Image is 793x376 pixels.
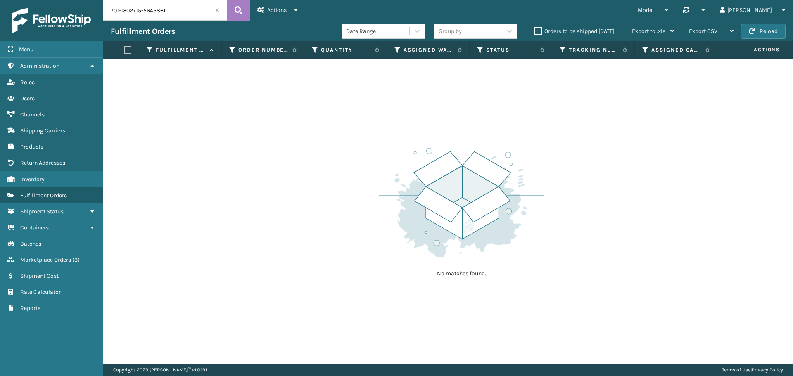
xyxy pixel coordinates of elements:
span: Administration [20,62,59,69]
span: Channels [20,111,45,118]
label: Assigned Carrier Service [651,46,701,54]
span: Export CSV [689,28,717,35]
span: Menu [19,46,33,53]
span: Fulfillment Orders [20,192,67,199]
span: Return Addresses [20,159,65,166]
div: Group by [439,27,462,35]
img: logo [12,8,91,33]
span: Roles [20,79,35,86]
span: ( 3 ) [72,256,80,263]
span: Reports [20,305,40,312]
span: Containers [20,224,49,231]
span: Users [20,95,35,102]
span: Marketplace Orders [20,256,71,263]
p: Copyright 2023 [PERSON_NAME]™ v 1.0.191 [113,364,207,376]
span: Shipping Carriers [20,127,65,134]
label: Status [486,46,536,54]
span: Shipment Cost [20,272,59,279]
span: Rate Calculator [20,289,61,296]
span: Actions [728,43,785,57]
span: Batches [20,240,41,247]
span: Export to .xls [632,28,665,35]
span: Products [20,143,43,150]
button: Reload [741,24,786,39]
a: Terms of Use [722,367,750,373]
label: Quantity [321,46,371,54]
label: Tracking Number [569,46,619,54]
span: Actions [267,7,287,14]
span: Inventory [20,176,45,183]
span: Mode [638,7,652,14]
span: Shipment Status [20,208,64,215]
label: Order Number [238,46,288,54]
div: | [722,364,783,376]
h3: Fulfillment Orders [111,26,175,36]
label: Assigned Warehouse [404,46,453,54]
label: Orders to be shipped [DATE] [534,28,615,35]
div: Date Range [346,27,410,35]
label: Fulfillment Order Id [156,46,206,54]
a: Privacy Policy [752,367,783,373]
